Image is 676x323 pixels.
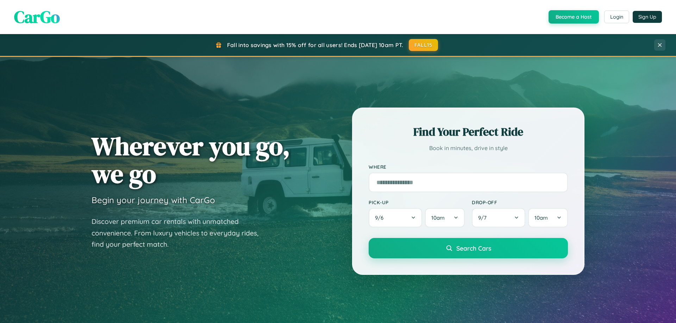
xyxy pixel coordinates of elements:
[92,216,268,250] p: Discover premium car rentals with unmatched convenience. From luxury vehicles to everyday rides, ...
[369,208,422,227] button: 9/6
[369,164,568,170] label: Where
[456,244,491,252] span: Search Cars
[425,208,465,227] button: 10am
[14,5,60,28] span: CarGo
[472,208,525,227] button: 9/7
[633,11,662,23] button: Sign Up
[478,214,490,221] span: 9 / 7
[369,199,465,205] label: Pick-up
[375,214,387,221] span: 9 / 6
[528,208,568,227] button: 10am
[604,11,629,23] button: Login
[472,199,568,205] label: Drop-off
[92,195,215,205] h3: Begin your journey with CarGo
[431,214,445,221] span: 10am
[92,132,290,188] h1: Wherever you go, we go
[549,10,599,24] button: Become a Host
[369,124,568,140] h2: Find Your Perfect Ride
[369,238,568,258] button: Search Cars
[369,143,568,153] p: Book in minutes, drive in style
[534,214,548,221] span: 10am
[227,41,403,49] span: Fall into savings with 15% off for all users! Ends [DATE] 10am PT.
[409,39,438,51] button: FALL15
